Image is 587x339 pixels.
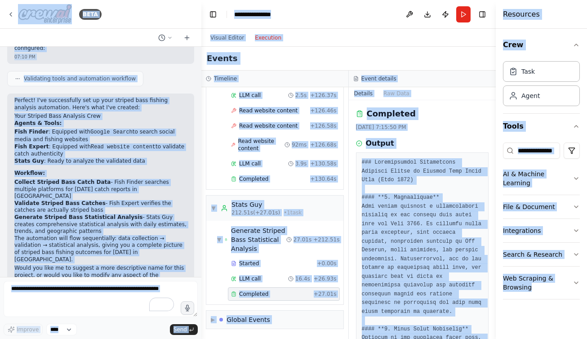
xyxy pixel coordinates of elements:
[14,158,44,164] strong: Stats Guy
[173,326,187,333] span: Send
[503,32,580,58] button: Crew
[366,138,394,149] h3: Output
[155,32,176,43] button: Switch to previous chat
[356,124,489,131] div: [DATE] 7:15:50 PM
[503,9,540,20] h4: Resources
[234,10,280,19] nav: breadcrumb
[14,179,187,200] li: - Fish Finder searches multiple platforms for [DATE] catch reports in [GEOGRAPHIC_DATA]
[207,8,219,21] button: Hide left sidebar
[239,92,261,99] span: LLM call
[521,67,535,76] div: Task
[361,75,396,82] h3: Event details
[239,175,268,183] span: Completed
[14,54,187,60] div: 07:10 PM
[317,260,336,267] span: + 0.00s
[214,75,237,82] h3: Timeline
[211,316,215,323] span: ▶
[231,200,302,209] div: Stats Guy
[314,290,337,298] span: + 27.01s
[14,158,187,165] li: : Ready to analyze the validated data
[249,32,287,43] button: Execution
[14,143,49,150] strong: Fish Expert
[14,214,142,220] strong: Generate Striped Bass Statistical Analysis
[14,97,187,111] p: Perfect! I've successfully set up your striped bass fishing analysis automation. Here's what I've...
[238,138,285,152] span: Read website content
[310,92,336,99] span: + 126.37s
[231,226,286,253] div: Generate Striped Bass Statistical Analysis
[239,107,298,114] span: Read website content
[310,160,336,167] span: + 130.58s
[239,160,261,167] span: LLM call
[367,107,416,120] h2: Completed
[231,209,280,216] span: 212.51s (+27.01s)
[239,290,268,298] span: Completed
[503,243,580,266] button: Search & Research
[295,275,310,282] span: 16.4s
[14,200,187,214] li: - Fish Expert verifies the catches are actually striped bass
[227,315,270,324] div: Global Events
[378,87,415,100] button: Raw Data
[503,139,580,307] div: Tools
[503,162,580,195] button: AI & Machine Learning
[313,236,339,243] span: + 212.51s
[521,91,540,100] div: Agent
[205,32,249,43] button: Visual Editor
[314,275,337,282] span: + 26.93s
[310,122,336,129] span: + 126.58s
[4,324,43,335] button: Improve
[292,141,307,148] span: 92ms
[349,87,378,100] button: Details
[14,129,187,143] li: : Equipped with to search social media and fishing websites
[14,214,187,235] li: - Stats Guy creates comprehensive statistical analysis with daily estimates, trends, and geograph...
[293,236,312,243] span: 27.01s
[14,179,111,185] strong: Collect Striped Bass Catch Data
[14,120,62,126] strong: Agents & Tools:
[239,275,261,282] span: LLM call
[14,113,187,120] h2: Your Striped Bass Analysis Crew
[503,219,580,242] button: Integrations
[207,52,237,65] h2: Events
[295,160,307,167] span: 3.9s
[14,129,49,135] strong: Fish Finder
[14,170,45,176] strong: Workflow:
[503,195,580,219] button: File & Document
[503,267,580,299] button: Web Scraping & Browsing
[310,175,336,183] span: + 130.64s
[14,235,187,263] p: The automation will flow sequentially: data collection → validation → statistical analysis, givin...
[4,281,198,317] textarea: To enrich screen reader interactions, please activate Accessibility in Grammarly extension settings
[14,200,106,206] strong: Validate Striped Bass Catches
[503,58,580,113] div: Crew
[170,324,198,335] button: Send
[79,9,102,20] div: BETA
[180,32,194,43] button: Start a new chat
[503,114,580,139] button: Tools
[284,209,302,216] span: • 1 task
[18,4,72,24] img: Logo
[211,205,216,212] span: ▼
[476,8,489,21] button: Hide right sidebar
[14,265,187,286] p: Would you like me to suggest a more descriptive name for this project, or would you like to modif...
[295,92,307,99] span: 2.5s
[239,122,298,129] span: Read website content
[17,326,39,333] span: Improve
[181,301,194,315] button: Click to speak your automation idea
[217,236,221,243] span: ▼
[90,129,133,135] code: Google Search
[239,260,259,267] span: Started
[14,143,187,158] li: : Equipped with to validate catch authenticity
[310,141,336,148] span: + 126.68s
[24,75,136,82] span: Validating tools and automation workflow
[91,144,156,150] code: Read website content
[310,107,336,114] span: + 126.46s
